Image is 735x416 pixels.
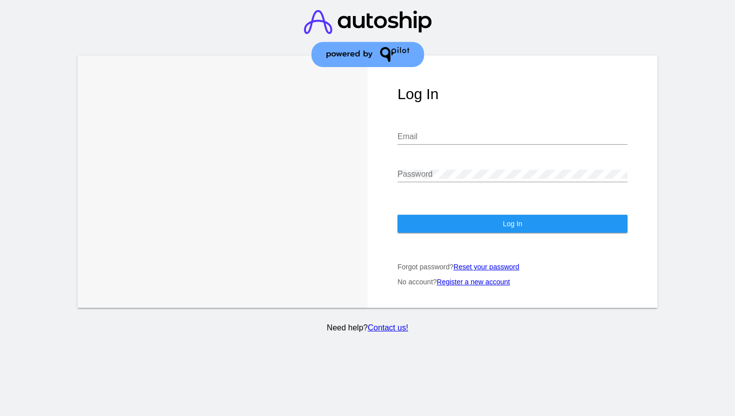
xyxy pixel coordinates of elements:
[397,263,627,271] p: Forgot password?
[503,220,522,228] span: Log In
[397,132,627,141] input: Email
[453,263,519,271] a: Reset your password
[437,278,510,286] a: Register a new account
[397,215,627,233] button: Log In
[397,86,627,103] h1: Log In
[397,278,627,286] p: No account?
[75,323,659,332] p: Need help?
[367,323,408,332] a: Contact us!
